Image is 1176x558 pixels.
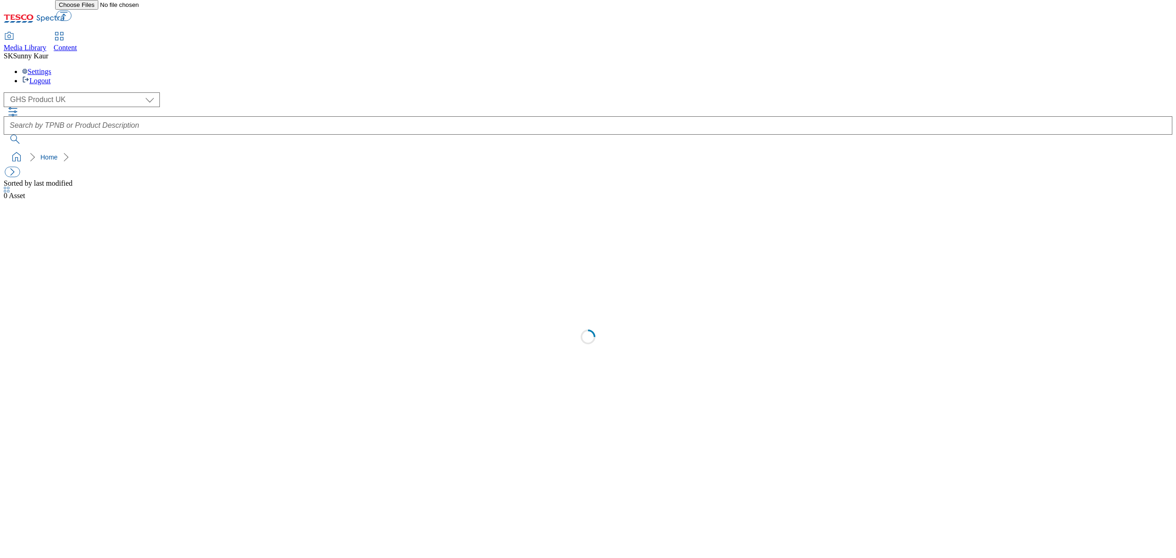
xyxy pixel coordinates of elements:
[54,44,77,51] span: Content
[4,52,13,60] span: SK
[4,179,73,187] span: Sorted by last modified
[4,116,1172,135] input: Search by TPNB or Product Description
[22,68,51,75] a: Settings
[4,44,46,51] span: Media Library
[40,154,57,161] a: Home
[22,77,51,85] a: Logout
[4,148,1172,166] nav: breadcrumb
[4,33,46,52] a: Media Library
[4,192,25,199] span: Asset
[54,33,77,52] a: Content
[13,52,48,60] span: Sunny Kaur
[9,150,24,165] a: home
